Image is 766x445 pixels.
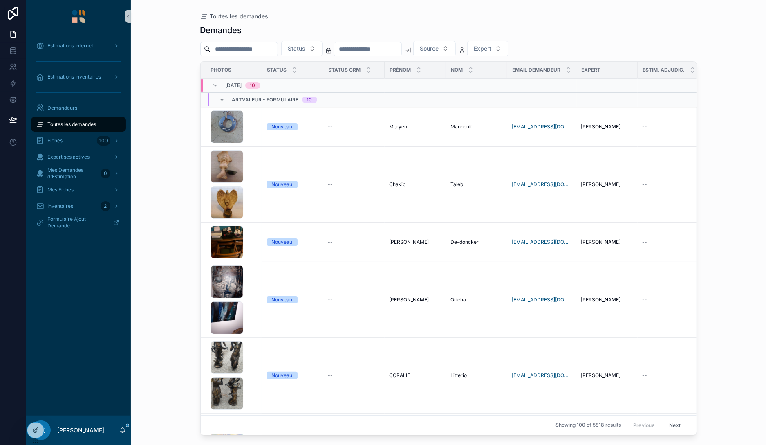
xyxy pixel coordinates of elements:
[513,67,561,73] span: Email Demandeur
[451,372,502,379] a: Litterio
[643,297,647,303] span: --
[390,239,441,245] a: [PERSON_NAME]
[390,297,441,303] a: [PERSON_NAME]
[272,372,293,379] div: Nouveau
[555,422,621,429] span: Showing 100 of 5818 results
[643,372,696,379] a: --
[267,372,318,379] a: Nouveau
[581,239,621,245] span: [PERSON_NAME]
[420,45,439,53] span: Source
[210,12,269,20] span: Toutes les demandes
[31,70,126,84] a: Estimations Inventaires
[211,67,232,73] span: Photos
[329,67,361,73] span: Status CRM
[200,12,269,20] a: Toutes les demandes
[267,296,318,303] a: Nouveau
[512,124,571,130] a: [EMAIL_ADDRESS][DOMAIN_NAME]
[390,124,409,130] span: Meryem
[272,181,293,188] div: Nouveau
[390,239,429,245] span: [PERSON_NAME]
[272,296,293,303] div: Nouveau
[390,124,441,130] a: Meryem
[451,67,463,73] span: Nom
[581,181,621,188] span: [PERSON_NAME]
[451,239,502,245] a: De-doncker
[328,181,333,188] span: --
[288,45,306,53] span: Status
[451,297,502,303] a: Oricha
[451,297,466,303] span: Oricha
[272,123,293,130] div: Nouveau
[581,239,633,245] a: [PERSON_NAME]
[643,124,696,130] a: --
[31,150,126,164] a: Expertises actives
[328,239,380,245] a: --
[31,199,126,214] a: Inventaires2
[328,372,380,379] a: --
[390,297,429,303] span: [PERSON_NAME]
[390,372,441,379] a: CORALIE
[47,121,96,128] span: Toutes les demandes
[31,101,126,115] a: Demandeurs
[582,67,601,73] span: Expert
[47,74,101,80] span: Estimations Inventaires
[31,215,126,230] a: Formulaire Ajout Demande
[581,124,621,130] span: [PERSON_NAME]
[328,124,333,130] span: --
[512,297,571,303] a: [EMAIL_ADDRESS][DOMAIN_NAME]
[200,25,242,36] h1: Demandes
[47,137,63,144] span: Fiches
[390,181,406,188] span: Chakib
[390,181,441,188] a: Chakib
[512,181,571,188] a: [EMAIL_ADDRESS][DOMAIN_NAME]
[643,181,696,188] a: --
[31,182,126,197] a: Mes Fiches
[232,97,299,103] span: Artvaleur - Formulaire
[272,238,293,246] div: Nouveau
[390,67,411,73] span: Prénom
[451,372,467,379] span: Litterio
[328,297,333,303] span: --
[474,45,492,53] span: Expert
[328,372,333,379] span: --
[267,67,287,73] span: Status
[47,203,73,209] span: Inventaires
[328,124,380,130] a: --
[643,239,696,245] a: --
[47,216,107,229] span: Formulaire Ajout Demande
[512,239,571,245] a: [EMAIL_ADDRESS][DOMAIN_NAME]
[72,10,85,23] img: App logo
[451,181,502,188] a: Taleb
[467,41,508,56] button: Select Button
[581,372,621,379] span: [PERSON_NAME]
[643,239,647,245] span: --
[226,82,242,89] span: [DATE]
[328,297,380,303] a: --
[451,239,479,245] span: De-doncker
[581,124,633,130] a: [PERSON_NAME]
[47,43,93,49] span: Estimations Internet
[451,181,464,188] span: Taleb
[31,133,126,148] a: Fiches100
[267,181,318,188] a: Nouveau
[581,297,621,303] span: [PERSON_NAME]
[390,372,410,379] span: CORALIE
[31,38,126,53] a: Estimations Internet
[267,238,318,246] a: Nouveau
[512,372,571,379] a: [EMAIL_ADDRESS][DOMAIN_NAME]
[451,124,502,130] a: Manhouli
[307,97,312,103] div: 10
[643,297,696,303] a: --
[267,123,318,130] a: Nouveau
[643,67,685,73] span: Estim. Adjudic.
[643,124,647,130] span: --
[413,41,456,56] button: Select Button
[57,426,104,434] p: [PERSON_NAME]
[451,124,472,130] span: Manhouli
[581,297,633,303] a: [PERSON_NAME]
